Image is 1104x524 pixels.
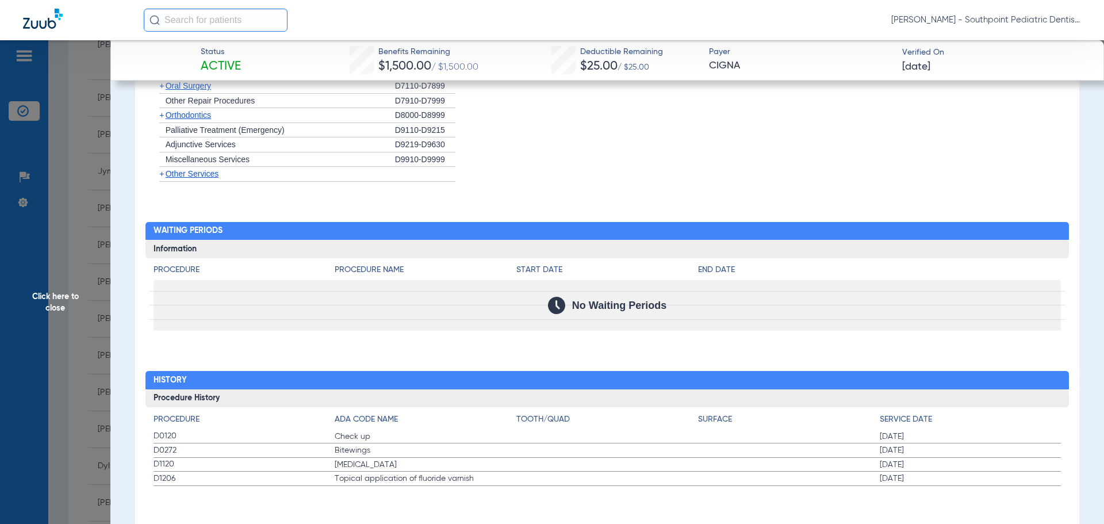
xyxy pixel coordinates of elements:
h4: Tooth/Quad [516,414,698,426]
div: D9110-D9215 [395,123,455,138]
span: D0120 [154,430,335,442]
span: D1206 [154,473,335,485]
span: [DATE] [902,60,930,74]
h2: History [145,371,1069,389]
span: Benefits Remaining [378,46,478,58]
span: Status [201,46,241,58]
span: Deductible Remaining [580,46,663,58]
span: Check up [335,431,516,442]
iframe: Chat Widget [1046,469,1104,524]
span: [MEDICAL_DATA] [335,459,516,471]
span: Oral Surgery [166,81,211,90]
span: Orthodontics [166,110,211,120]
div: D9219-D9630 [395,137,455,152]
span: [DATE] [880,473,1061,484]
span: D0272 [154,445,335,457]
span: CIGNA [709,59,892,73]
span: Other Services [166,169,219,178]
h3: Information [145,240,1069,258]
span: Verified On [902,47,1086,59]
div: D7110-D7899 [395,79,455,94]
span: [DATE] [880,459,1061,471]
h2: Waiting Periods [145,222,1069,240]
div: D9910-D9999 [395,152,455,167]
input: Search for patients [144,9,287,32]
span: $1,500.00 [378,60,431,72]
span: / $25.00 [618,63,649,71]
div: D7910-D7999 [395,94,455,109]
span: Bitewings [335,445,516,456]
img: Zuub Logo [23,9,63,29]
span: No Waiting Periods [572,300,666,311]
span: Topical application of fluoride varnish [335,473,516,484]
h4: End Date [698,264,1061,276]
span: [DATE] [880,431,1061,442]
h4: Procedure [154,414,335,426]
app-breakdown-title: Procedure [154,414,335,430]
h4: Start Date [516,264,698,276]
span: Palliative Treatment (Emergency) [166,125,285,135]
app-breakdown-title: Procedure [154,264,335,280]
span: $25.00 [580,60,618,72]
span: Active [201,59,241,75]
app-breakdown-title: Surface [698,414,880,430]
h3: Procedure History [145,389,1069,408]
app-breakdown-title: ADA Code Name [335,414,516,430]
div: D8000-D8999 [395,108,455,123]
span: Payer [709,46,892,58]
span: Miscellaneous Services [166,155,250,164]
span: Other Repair Procedures [166,96,255,105]
h4: ADA Code Name [335,414,516,426]
span: + [159,110,164,120]
h4: Surface [698,414,880,426]
h4: Service Date [880,414,1061,426]
span: Adjunctive Services [166,140,236,149]
span: + [159,81,164,90]
app-breakdown-title: Procedure Name [335,264,516,280]
span: + [159,169,164,178]
img: Calendar [548,297,565,314]
app-breakdown-title: Tooth/Quad [516,414,698,430]
h4: Procedure [154,264,335,276]
span: / $1,500.00 [431,63,478,72]
span: [DATE] [880,445,1061,456]
span: D1120 [154,458,335,471]
app-breakdown-title: End Date [698,264,1061,280]
span: [PERSON_NAME] - Southpoint Pediatric Dentistry [891,14,1081,26]
app-breakdown-title: Service Date [880,414,1061,430]
app-breakdown-title: Start Date [516,264,698,280]
img: Search Icon [149,15,160,25]
h4: Procedure Name [335,264,516,276]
